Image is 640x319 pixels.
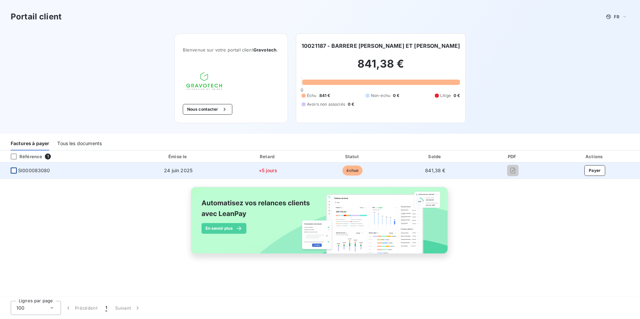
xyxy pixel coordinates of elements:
span: FR [614,14,619,19]
span: Gravotech [253,47,276,52]
img: Company logo [183,69,226,93]
span: Litige [440,93,451,99]
span: Non-échu [371,93,390,99]
div: Statut [312,153,393,160]
div: Retard [226,153,309,160]
img: banner [185,183,455,265]
h2: 841,38 € [302,57,460,77]
span: SI000083080 [18,167,50,174]
div: PDF [477,153,548,160]
button: Payer [584,165,605,176]
span: 0 € [348,101,354,107]
h3: Portail client [11,11,62,23]
span: échue [342,166,363,176]
button: Précédent [61,301,101,315]
h6: 10021187 - BARRERE [PERSON_NAME] ET [PERSON_NAME] [302,42,460,50]
span: 841,38 € [425,168,445,173]
span: Échu [307,93,317,99]
div: Référence [5,153,42,159]
span: 1 [45,153,51,159]
button: Nous contacter [183,104,232,115]
div: Solde [396,153,475,160]
span: Avoirs non associés [307,101,345,107]
span: 24 juin 2025 [164,168,192,173]
div: Émise le [133,153,224,160]
div: Tous les documents [57,136,102,150]
div: Factures à payer [11,136,49,150]
div: Actions [551,153,639,160]
span: Bienvenue sur votre portail client . [183,47,279,52]
button: 1 [101,301,111,315]
span: 0 € [393,93,399,99]
span: 0 € [454,93,460,99]
span: 1 [105,305,107,311]
span: 100 [16,305,24,311]
span: 0 [301,87,303,93]
button: Suivant [111,301,145,315]
span: +5 jours [259,168,277,173]
span: 841 € [319,93,330,99]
